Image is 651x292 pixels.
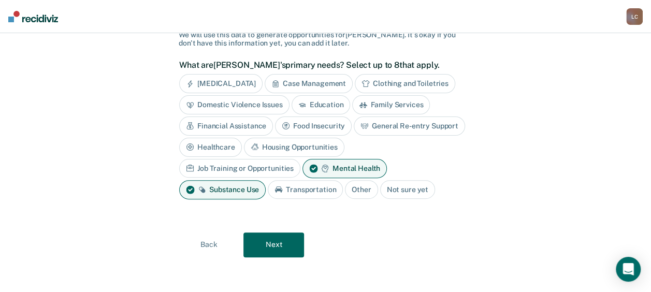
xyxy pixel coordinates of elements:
[345,180,378,199] div: Other
[243,232,304,257] button: Next
[302,159,387,178] div: Mental Health
[179,138,242,157] div: Healthcare
[179,74,263,93] div: [MEDICAL_DATA]
[354,116,465,136] div: General Re-entry Support
[179,180,266,199] div: Substance Use
[179,116,273,136] div: Financial Assistance
[352,95,430,114] div: Family Services
[616,257,641,282] div: Open Intercom Messenger
[355,74,455,93] div: Clothing and Toiletries
[292,95,351,114] div: Education
[626,8,643,25] button: LC
[179,159,300,178] div: Job Training or Opportunities
[380,180,435,199] div: Not sure yet
[179,232,239,257] button: Back
[275,116,352,136] div: Food Insecurity
[179,60,467,70] label: What are [PERSON_NAME]'s primary needs? Select up to 8 that apply.
[179,31,472,48] div: We will use this data to generate opportunities for [PERSON_NAME] . It's okay if you don't have t...
[268,180,343,199] div: Transportation
[244,138,344,157] div: Housing Opportunities
[265,74,353,93] div: Case Management
[179,95,290,114] div: Domestic Violence Issues
[626,8,643,25] div: L C
[8,11,58,22] img: Recidiviz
